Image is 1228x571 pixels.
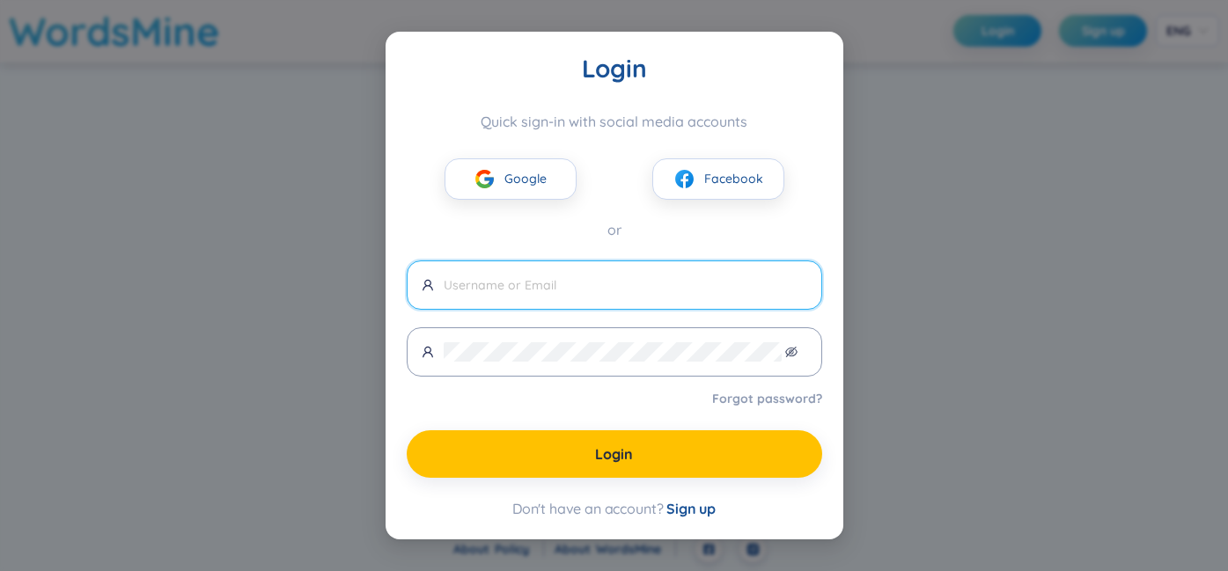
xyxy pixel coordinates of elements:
[666,500,716,517] span: Sign up
[407,499,822,518] div: Don't have an account?
[445,158,577,200] button: googleGoogle
[474,168,496,190] img: google
[422,279,434,291] span: user
[407,53,822,84] div: Login
[595,444,633,464] span: Login
[504,169,547,188] span: Google
[407,219,822,241] div: or
[652,158,784,200] button: facebookFacebook
[712,390,822,407] a: Forgot password?
[407,113,822,130] div: Quick sign-in with social media accounts
[673,168,695,190] img: facebook
[704,169,763,188] span: Facebook
[785,346,798,358] span: eye-invisible
[444,275,807,295] input: Username or Email
[422,346,434,358] span: user
[407,430,822,478] button: Login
